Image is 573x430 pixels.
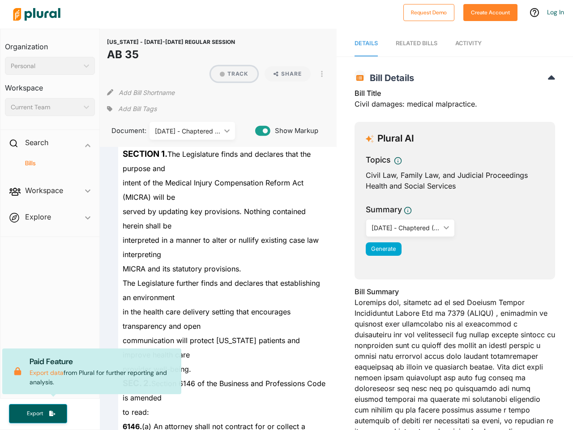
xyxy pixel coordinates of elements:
[5,34,95,53] h3: Organization
[366,204,402,215] h3: Summary
[396,39,437,47] div: RELATED BILLS
[123,279,320,302] span: The Legislature further finds and declares that establishing an environment
[265,66,311,82] button: Share
[365,73,414,83] span: Bill Details
[11,103,80,112] div: Current Team
[355,40,378,47] span: Details
[371,245,396,252] span: Generate
[107,126,138,136] span: Document:
[355,88,555,99] h3: Bill Title
[123,236,319,259] span: interpreted in a manner to alter or nullify existing case law interpreting
[155,126,221,136] div: [DATE] - Chaptered ([DATE])
[547,8,564,16] a: Log In
[107,102,156,116] div: Add tags
[30,356,174,367] p: Paid Feature
[366,154,390,166] h3: Topics
[355,286,555,297] h3: Bill Summary
[30,369,64,377] a: Export data
[123,307,291,331] span: in the health care delivery setting that encourages transparency and open
[30,356,174,387] p: from Plural for further reporting and analysis.
[355,88,555,115] div: Civil damages: medical malpractice.
[107,47,235,63] h1: AB 35
[25,138,48,147] h2: Search
[396,31,437,56] a: RELATED BILLS
[261,66,314,82] button: Share
[123,336,300,359] span: communication will protect [US_STATE] patients and improve health care
[372,223,440,232] div: [DATE] - Chaptered ([DATE])
[463,7,517,17] a: Create Account
[123,408,149,417] span: to read:
[107,39,235,45] span: [US_STATE] - [DATE]-[DATE] REGULAR SESSION
[366,242,402,256] button: Generate
[21,410,49,417] span: Export
[403,4,454,21] button: Request Demo
[123,207,306,230] span: served by updating key provisions. Nothing contained herein shall be
[118,104,157,113] span: Add Bill Tags
[355,31,378,56] a: Details
[403,7,454,17] a: Request Demo
[270,126,318,136] span: Show Markup
[455,31,482,56] a: Activity
[5,75,95,95] h3: Workspace
[123,178,304,202] span: intent of the Medical Injury Compensation Reform Act (MICRA) will be
[119,85,175,99] button: Add Bill Shortname
[9,404,67,423] button: Export
[377,133,414,144] h3: Plural AI
[463,4,517,21] button: Create Account
[366,181,544,191] div: Health and Social Services
[123,264,241,273] span: MICRA and its statutory provisions.
[455,40,482,47] span: Activity
[11,61,80,71] div: Personal
[366,170,544,181] div: Civil Law, Family Law, and Judicial Proceedings
[14,159,90,168] a: Bills
[123,149,167,159] strong: SECTION 1.
[211,66,257,82] button: Track
[123,379,325,402] span: Section 6146 of the Business and Professions Code is amended
[123,150,311,173] span: The Legislature finds and declares that the purpose and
